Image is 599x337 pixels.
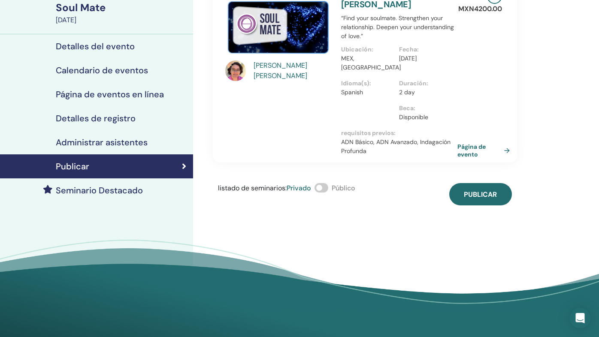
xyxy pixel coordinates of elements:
[56,15,188,25] div: [DATE]
[56,185,143,196] h4: Seminario Destacado
[341,79,394,88] p: Idioma(s) :
[51,0,193,25] a: Soul Mate[DATE]
[287,184,311,193] span: Privado
[399,45,452,54] p: Fecha :
[225,60,246,81] img: default.jpg
[341,54,394,72] p: MEX, [GEOGRAPHIC_DATA]
[399,113,452,122] p: Disponible
[570,308,590,328] div: Open Intercom Messenger
[56,0,188,15] div: Soul Mate
[56,65,148,75] h4: Calendario de eventos
[399,79,452,88] p: Duración :
[218,184,287,193] span: listado de seminarios :
[399,88,452,97] p: 2 day
[56,113,136,123] h4: Detalles de registro
[341,88,394,97] p: Spanish
[341,45,394,54] p: Ubicación :
[332,184,355,193] span: Público
[56,41,135,51] h4: Detalles del evento
[399,54,452,63] p: [DATE]
[56,137,148,147] h4: Administrar asistentes
[458,4,502,14] p: MXN 4200.00
[254,60,333,81] a: [PERSON_NAME] [PERSON_NAME]
[457,143,513,158] a: Página de evento
[464,190,497,199] span: Publicar
[56,161,89,172] h4: Publicar
[341,14,457,41] p: “Find your soulmate. Strengthen your relationship. Deepen your understanding of love.”
[341,129,457,138] p: requisitos previos :
[341,138,457,156] p: ADN Básico, ADN Avanzado, Indagación Profunda
[56,89,164,99] h4: Página de eventos en línea
[449,183,512,205] button: Publicar
[399,104,452,113] p: Beca :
